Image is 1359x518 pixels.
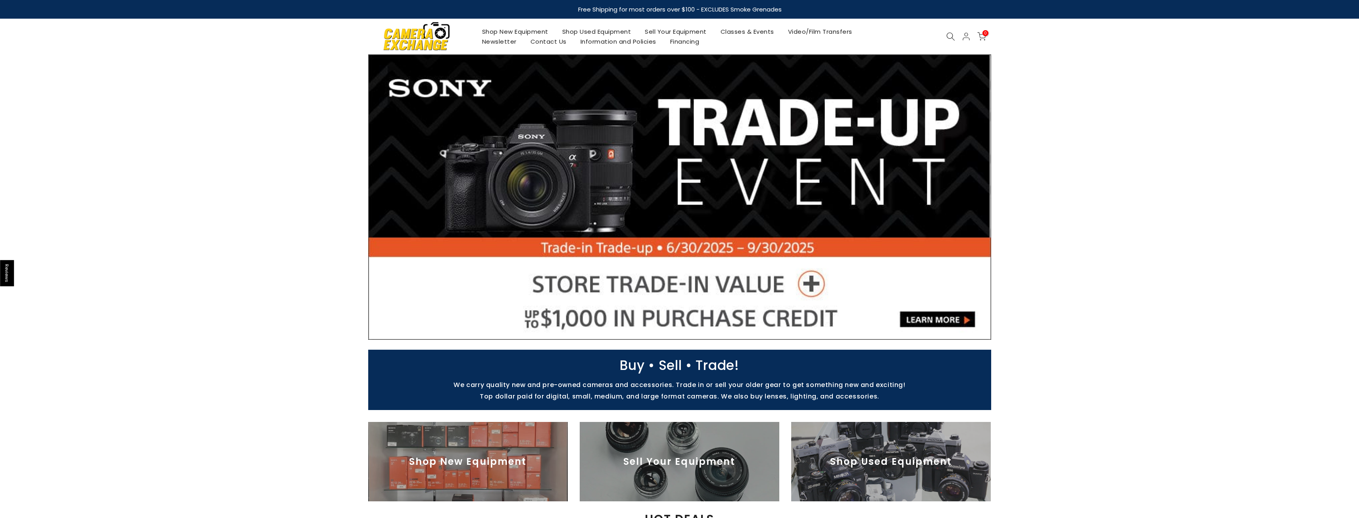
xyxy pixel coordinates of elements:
[690,327,694,331] li: Page dot 5
[364,362,995,369] p: Buy • Sell • Trade!
[475,37,523,46] a: Newsletter
[673,327,678,331] li: Page dot 3
[663,37,706,46] a: Financing
[781,27,859,37] a: Video/Film Transfers
[713,27,781,37] a: Classes & Events
[523,37,573,46] a: Contact Us
[977,32,986,41] a: 0
[682,327,686,331] li: Page dot 4
[475,27,555,37] a: Shop New Equipment
[578,5,781,13] strong: Free Shipping for most orders over $100 - EXCLUDES Smoke Grenades
[573,37,663,46] a: Information and Policies
[982,30,988,36] span: 0
[657,327,661,331] li: Page dot 1
[638,27,714,37] a: Sell Your Equipment
[555,27,638,37] a: Shop Used Equipment
[364,381,995,389] p: We carry quality new and pre-owned cameras and accessories. Trade in or sell your older gear to g...
[364,393,995,400] p: Top dollar paid for digital, small, medium, and large format cameras. We also buy lenses, lightin...
[698,327,703,331] li: Page dot 6
[665,327,669,331] li: Page dot 2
